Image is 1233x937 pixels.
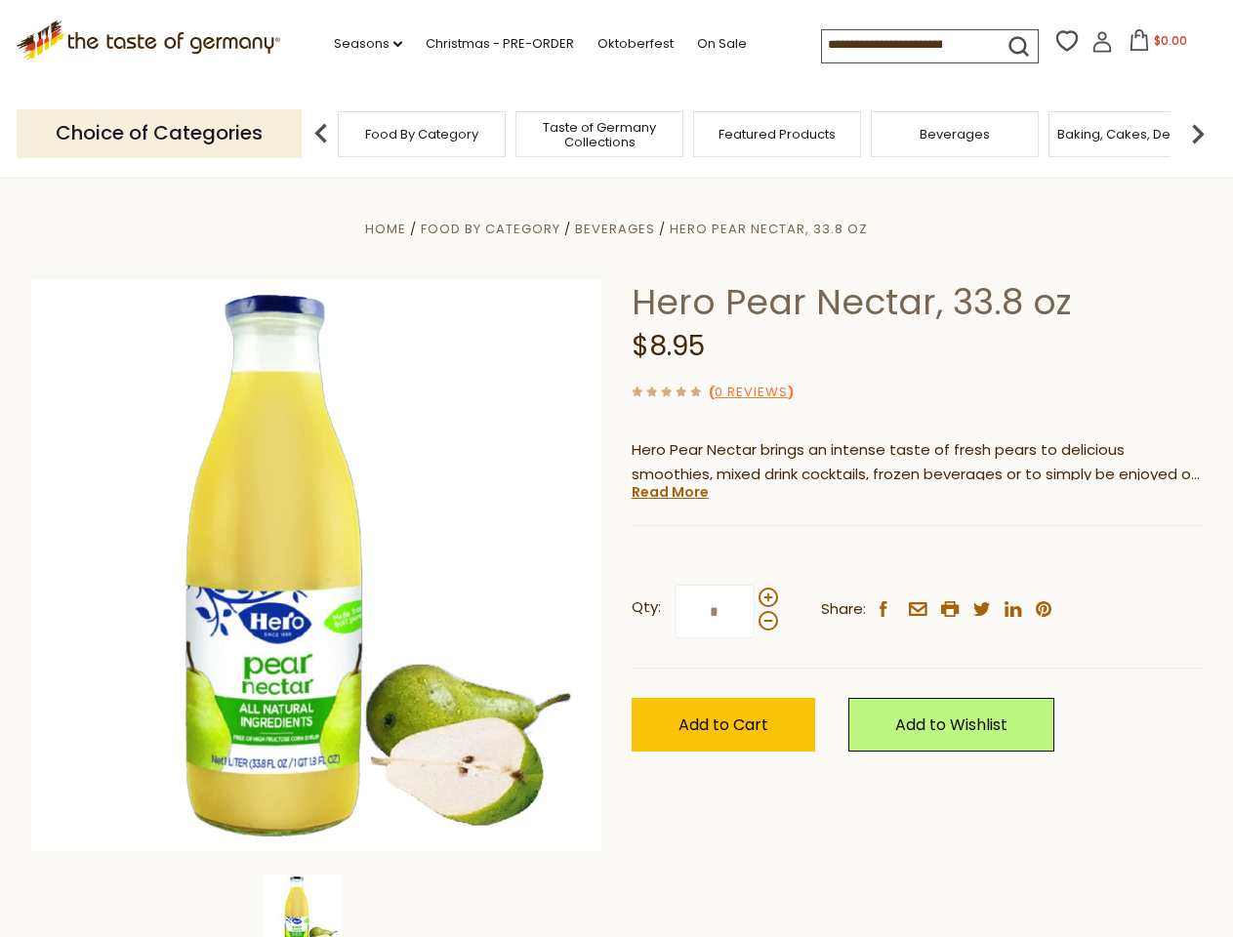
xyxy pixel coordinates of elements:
[17,109,302,157] p: Choice of Categories
[632,595,661,620] strong: Qty:
[302,114,341,153] img: previous arrow
[670,220,868,238] a: Hero Pear Nectar, 33.8 oz
[632,438,1203,487] p: Hero Pear Nectar brings an intense taste of fresh pears to delicious smoothies, mixed drink cockt...
[1154,32,1187,49] span: $0.00
[678,713,768,736] span: Add to Cart
[597,33,674,55] a: Oktoberfest
[821,597,866,622] span: Share:
[632,482,709,502] a: Read More
[421,220,560,238] a: Food By Category
[1057,127,1209,142] a: Baking, Cakes, Desserts
[1117,29,1200,59] button: $0.00
[697,33,747,55] a: On Sale
[521,120,678,149] a: Taste of Germany Collections
[1178,114,1217,153] img: next arrow
[632,698,815,752] button: Add to Cart
[334,33,402,55] a: Seasons
[920,127,990,142] a: Beverages
[365,127,478,142] a: Food By Category
[848,698,1054,752] a: Add to Wishlist
[632,327,705,365] span: $8.95
[632,280,1203,324] h1: Hero Pear Nectar, 33.8 oz
[365,220,406,238] a: Home
[719,127,836,142] a: Featured Products
[715,383,788,403] a: 0 Reviews
[709,383,794,401] span: ( )
[675,585,755,638] input: Qty:
[575,220,655,238] a: Beverages
[31,280,602,851] img: Hero Pear Nectar, 33.8 oz
[426,33,574,55] a: Christmas - PRE-ORDER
